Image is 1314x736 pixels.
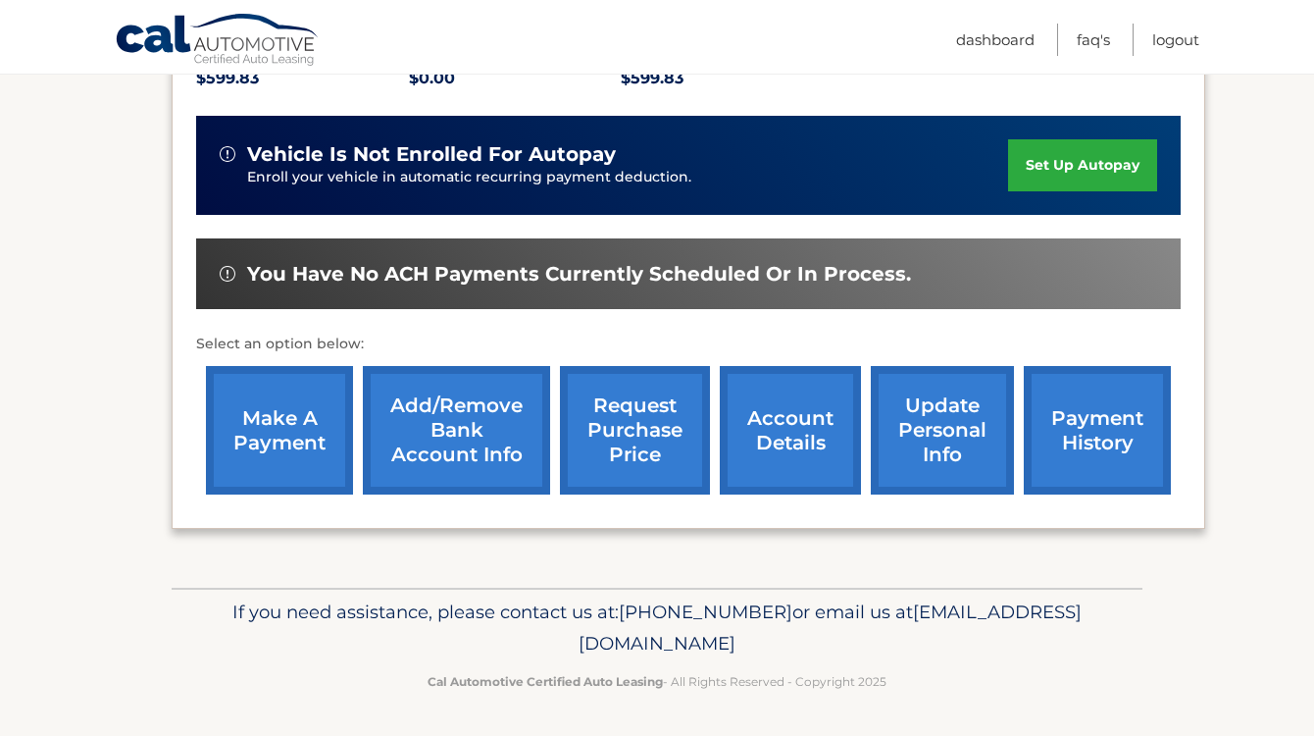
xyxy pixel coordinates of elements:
[579,601,1082,655] span: [EMAIL_ADDRESS][DOMAIN_NAME]
[871,366,1014,495] a: update personal info
[363,366,550,495] a: Add/Remove bank account info
[619,601,792,623] span: [PHONE_NUMBER]
[621,65,834,92] p: $599.83
[220,146,235,162] img: alert-white.svg
[206,366,353,495] a: make a payment
[720,366,861,495] a: account details
[409,65,622,92] p: $0.00
[196,65,409,92] p: $599.83
[560,366,710,495] a: request purchase price
[1008,139,1157,191] a: set up autopay
[196,333,1181,356] p: Select an option below:
[956,24,1035,56] a: Dashboard
[247,262,911,287] span: You have no ACH payments currently scheduled or in process.
[220,266,235,282] img: alert-white.svg
[1152,24,1199,56] a: Logout
[428,674,663,689] strong: Cal Automotive Certified Auto Leasing
[115,13,321,70] a: Cal Automotive
[1024,366,1171,495] a: payment history
[1077,24,1110,56] a: FAQ's
[184,671,1130,692] p: - All Rights Reserved - Copyright 2025
[247,167,1008,188] p: Enroll your vehicle in automatic recurring payment deduction.
[247,142,616,167] span: vehicle is not enrolled for autopay
[184,597,1130,659] p: If you need assistance, please contact us at: or email us at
